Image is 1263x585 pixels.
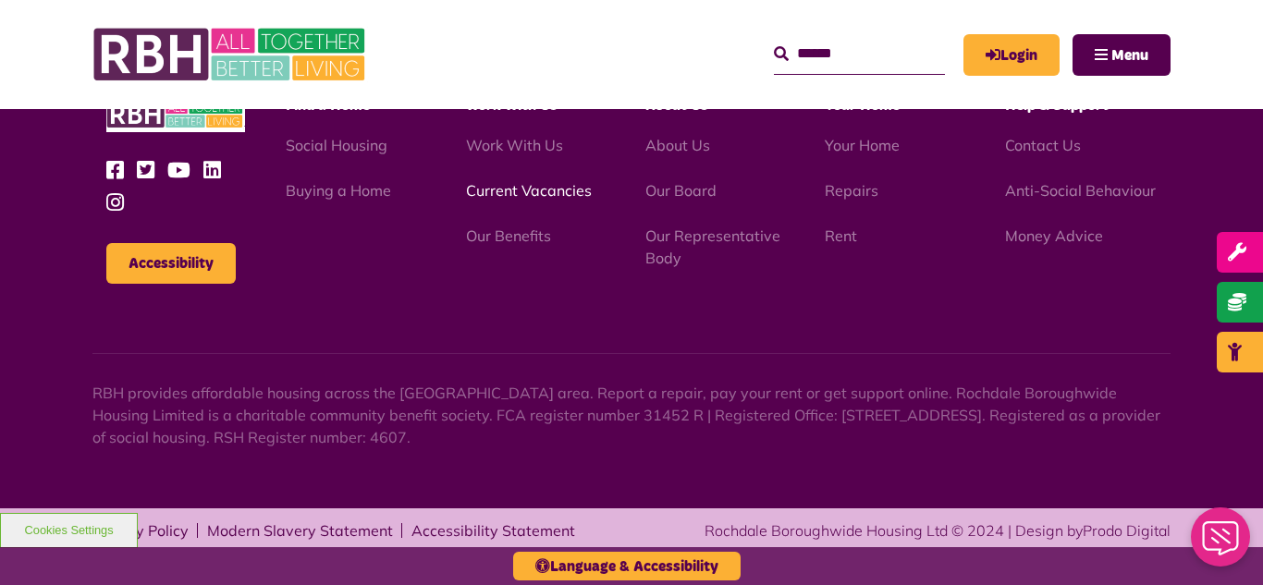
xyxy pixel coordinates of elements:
a: About Us [645,136,710,154]
a: Our Representative Body [645,226,780,267]
img: RBH [92,18,370,91]
a: Privacy Policy [92,523,189,538]
p: RBH provides affordable housing across the [GEOGRAPHIC_DATA] area. Report a repair, pay your rent... [92,382,1171,448]
input: Search [774,34,945,74]
a: Current Vacancies [466,181,592,200]
img: RBH [106,96,245,132]
a: Anti-Social Behaviour [1005,181,1156,200]
button: Navigation [1073,34,1171,76]
iframe: Netcall Web Assistant for live chat [1180,502,1263,585]
a: Buying a Home [286,181,391,200]
a: Prodo Digital - open in a new tab [1083,521,1171,540]
a: Accessibility Statement [411,523,575,538]
button: Language & Accessibility [513,552,741,580]
a: Repairs [825,181,878,200]
a: Rent [825,226,857,245]
a: Our Board [645,181,717,200]
a: Work With Us [466,136,563,154]
a: Modern Slavery Statement - open in a new tab [207,523,393,538]
a: MyRBH [963,34,1060,76]
span: Menu [1111,48,1148,63]
a: Money Advice [1005,226,1103,245]
a: Social Housing - open in a new tab [286,136,387,154]
a: Our Benefits [466,226,551,245]
div: Rochdale Boroughwide Housing Ltd © 2024 | Design by [705,519,1171,542]
a: Your Home [825,136,900,154]
a: Contact Us [1005,136,1081,154]
button: Accessibility [106,243,236,284]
